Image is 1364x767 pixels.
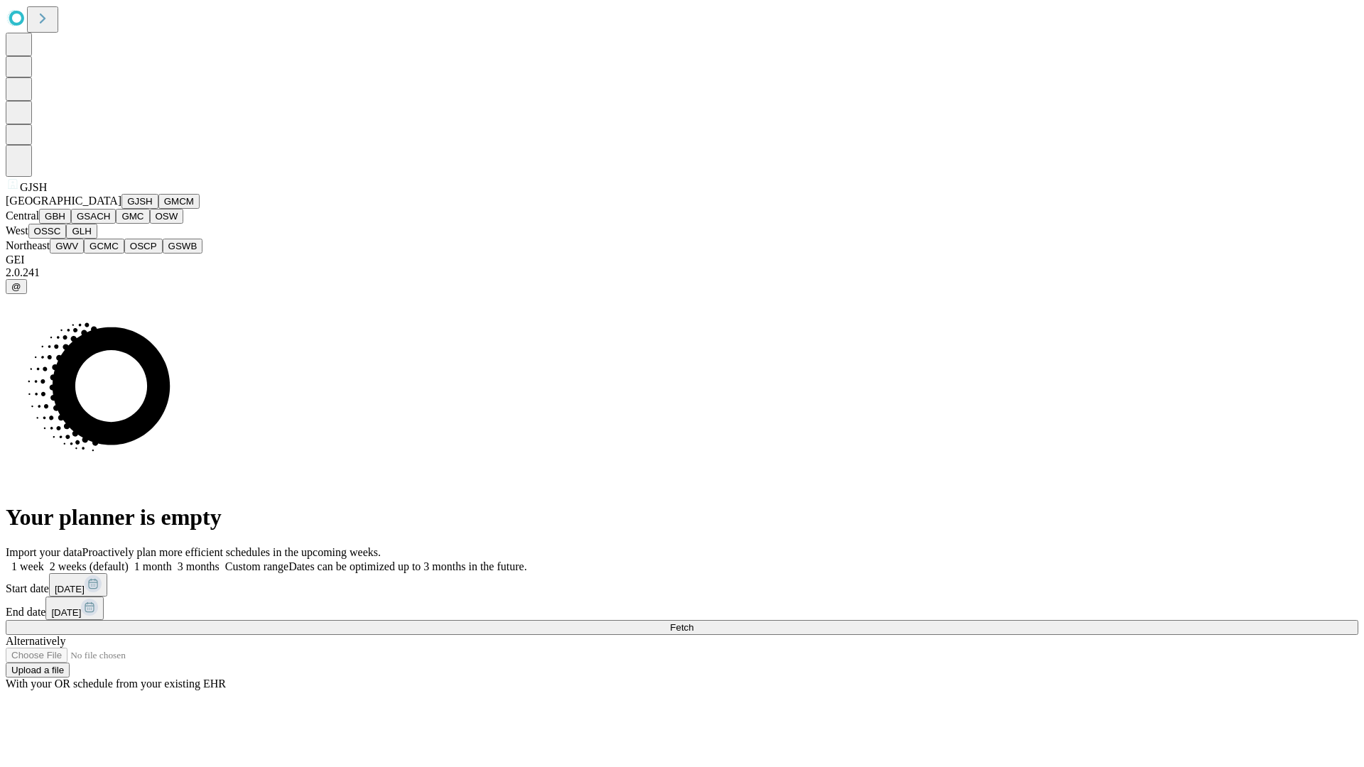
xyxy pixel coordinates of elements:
[84,239,124,254] button: GCMC
[225,560,288,572] span: Custom range
[6,279,27,294] button: @
[6,195,121,207] span: [GEOGRAPHIC_DATA]
[6,620,1358,635] button: Fetch
[11,281,21,292] span: @
[6,266,1358,279] div: 2.0.241
[6,504,1358,531] h1: Your planner is empty
[116,209,149,224] button: GMC
[670,622,693,633] span: Fetch
[158,194,200,209] button: GMCM
[20,181,47,193] span: GJSH
[121,194,158,209] button: GJSH
[163,239,203,254] button: GSWB
[50,560,129,572] span: 2 weeks (default)
[49,573,107,597] button: [DATE]
[71,209,116,224] button: GSACH
[6,546,82,558] span: Import your data
[6,239,50,251] span: Northeast
[6,635,65,647] span: Alternatively
[6,597,1358,620] div: End date
[6,663,70,678] button: Upload a file
[6,678,226,690] span: With your OR schedule from your existing EHR
[6,224,28,236] span: West
[50,239,84,254] button: GWV
[66,224,97,239] button: GLH
[124,239,163,254] button: OSCP
[6,573,1358,597] div: Start date
[6,254,1358,266] div: GEI
[82,546,381,558] span: Proactively plan more efficient schedules in the upcoming weeks.
[288,560,526,572] span: Dates can be optimized up to 3 months in the future.
[11,560,44,572] span: 1 week
[55,584,85,594] span: [DATE]
[28,224,67,239] button: OSSC
[45,597,104,620] button: [DATE]
[150,209,184,224] button: OSW
[39,209,71,224] button: GBH
[178,560,220,572] span: 3 months
[51,607,81,618] span: [DATE]
[6,210,39,222] span: Central
[134,560,172,572] span: 1 month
